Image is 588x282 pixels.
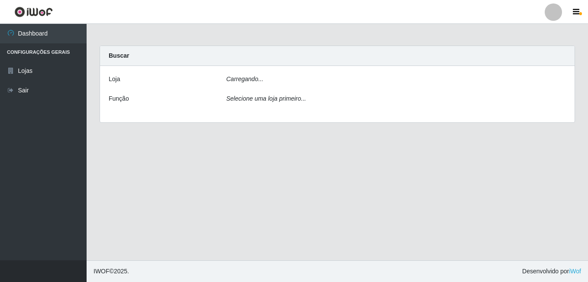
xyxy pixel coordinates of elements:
[94,268,110,275] span: IWOF
[109,94,129,103] label: Função
[109,52,129,59] strong: Buscar
[94,267,129,276] span: © 2025 .
[226,75,264,82] i: Carregando...
[14,7,53,17] img: CoreUI Logo
[226,95,306,102] i: Selecione uma loja primeiro...
[522,267,581,276] span: Desenvolvido por
[109,75,120,84] label: Loja
[569,268,581,275] a: iWof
